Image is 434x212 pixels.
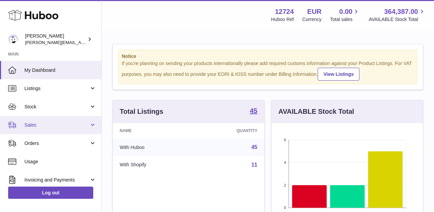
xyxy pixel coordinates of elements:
th: Name [113,123,194,139]
h3: AVAILABLE Stock Total [278,107,354,116]
span: Orders [24,140,89,147]
text: 6 [284,138,286,142]
span: Sales [24,122,89,128]
strong: 12724 [275,7,294,16]
a: Log out [8,187,93,199]
div: Huboo Ref [271,16,294,23]
span: [PERSON_NAME][EMAIL_ADDRESS][DOMAIN_NAME] [25,40,136,45]
td: With Huboo [113,139,194,156]
span: My Dashboard [24,67,96,73]
img: sebastian@ffern.co [8,34,18,44]
a: 364,387.00 AVAILABLE Stock Total [369,7,426,23]
text: 0 [284,206,286,210]
div: Currency [302,16,322,23]
span: AVAILABLE Stock Total [369,16,426,23]
div: [PERSON_NAME] [25,33,86,46]
span: Invoicing and Payments [24,177,89,183]
strong: Notice [122,53,414,60]
a: View Listings [318,68,359,81]
td: With Shopify [113,156,194,174]
div: If you're planning on sending your products internationally please add required customs informati... [122,60,414,81]
text: 2 [284,183,286,187]
a: 0.00 Total sales [330,7,360,23]
strong: 45 [250,107,257,114]
text: 4 [284,161,286,165]
span: Total sales [330,16,360,23]
strong: EUR [307,7,321,16]
th: Quantity [194,123,264,139]
span: Usage [24,158,96,165]
a: 45 [251,144,257,150]
a: 11 [251,162,257,168]
h3: Total Listings [120,107,163,116]
span: 364,387.00 [384,7,418,16]
span: 0.00 [339,7,353,16]
span: Stock [24,104,89,110]
span: Listings [24,85,89,92]
a: 45 [250,107,257,115]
